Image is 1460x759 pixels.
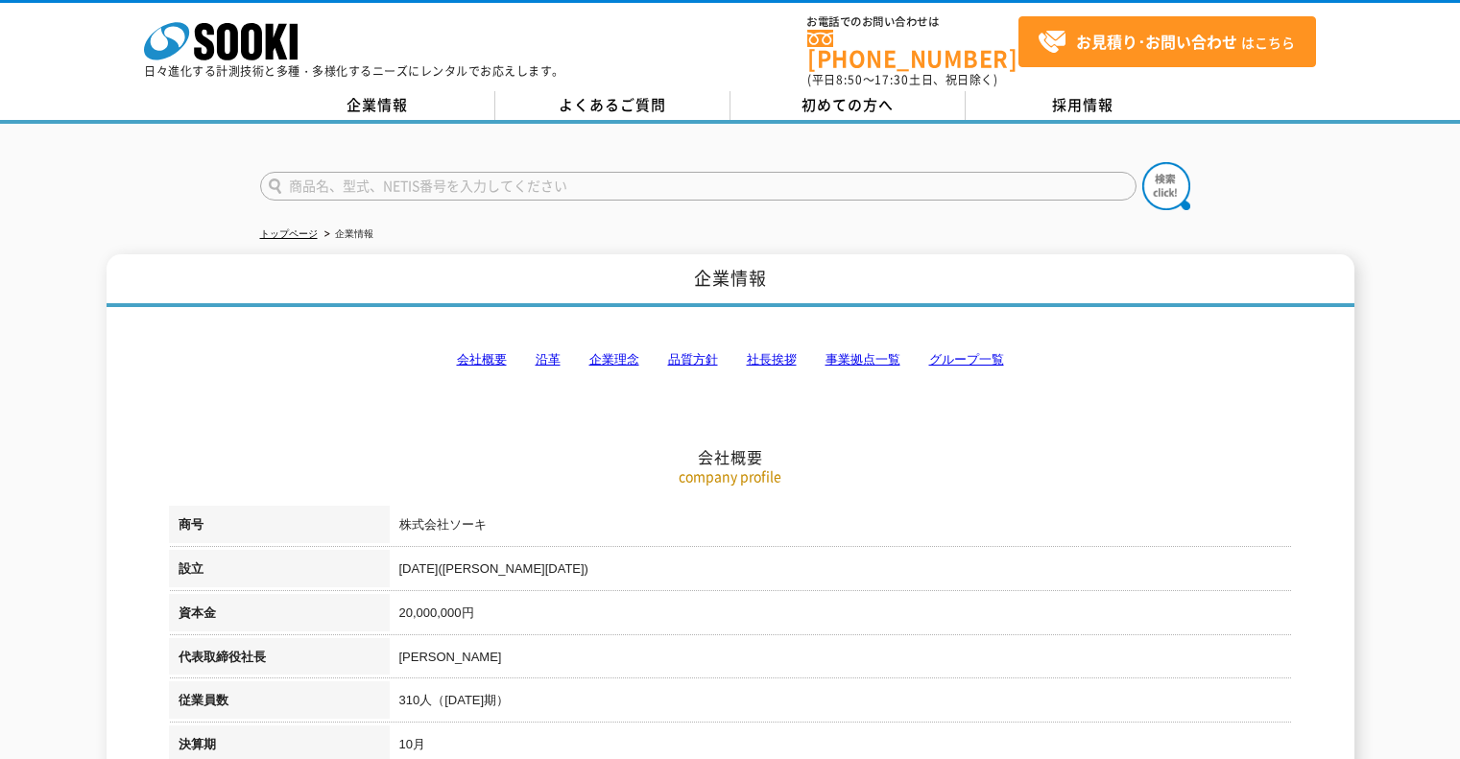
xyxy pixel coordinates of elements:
[747,352,797,367] a: 社長挨拶
[169,594,390,638] th: 資本金
[929,352,1004,367] a: グループ一覧
[107,254,1354,307] h1: 企業情報
[874,71,909,88] span: 17:30
[260,172,1137,201] input: 商品名、型式、NETIS番号を入力してください
[1038,28,1295,57] span: はこちら
[1076,30,1237,53] strong: お見積り･お問い合わせ
[1018,16,1316,67] a: お見積り･お問い合わせはこちら
[826,352,900,367] a: 事業拠点一覧
[390,594,1292,638] td: 20,000,000円
[457,352,507,367] a: 会社概要
[1142,162,1190,210] img: btn_search.png
[390,681,1292,725] td: 310人（[DATE]期）
[807,16,1018,28] span: お電話でのお問い合わせは
[589,352,639,367] a: 企業理念
[495,91,730,120] a: よくあるご質問
[169,550,390,594] th: 設立
[321,225,373,245] li: 企業情報
[966,91,1201,120] a: 採用情報
[390,638,1292,682] td: [PERSON_NAME]
[260,91,495,120] a: 企業情報
[169,638,390,682] th: 代表取締役社長
[144,65,564,77] p: 日々進化する計測技術と多種・多様化するニーズにレンタルでお応えします。
[668,352,718,367] a: 品質方針
[536,352,561,367] a: 沿革
[730,91,966,120] a: 初めての方へ
[807,71,997,88] span: (平日 ～ 土日、祝日除く)
[169,681,390,725] th: 従業員数
[169,466,1292,486] p: company profile
[807,30,1018,69] a: [PHONE_NUMBER]
[260,228,318,239] a: トップページ
[169,506,390,550] th: 商号
[390,550,1292,594] td: [DATE]([PERSON_NAME][DATE])
[169,255,1292,467] h2: 会社概要
[390,506,1292,550] td: 株式会社ソーキ
[802,94,894,115] span: 初めての方へ
[836,71,863,88] span: 8:50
